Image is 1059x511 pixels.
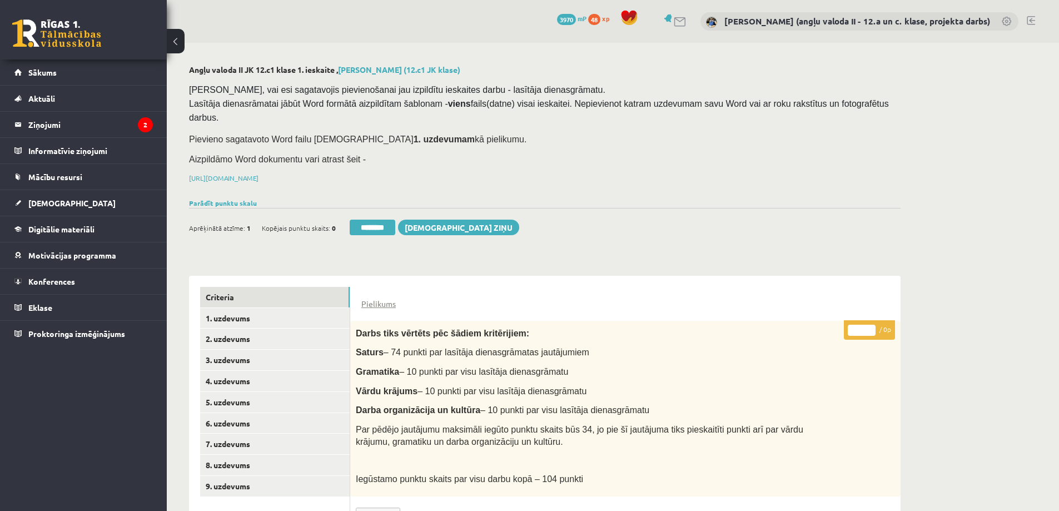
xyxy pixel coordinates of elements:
a: Proktoringa izmēģinājums [14,321,153,346]
strong: 1. uzdevumam [414,135,475,144]
a: 3970 mP [557,14,586,23]
span: [DEMOGRAPHIC_DATA] [28,198,116,208]
a: Ziņojumi2 [14,112,153,137]
span: – 10 punkti par visu lasītāja dienasgrāmatu [417,386,586,396]
a: Motivācijas programma [14,242,153,268]
span: Mācību resursi [28,172,82,182]
span: mP [578,14,586,23]
a: Eklase [14,295,153,320]
a: 8. uzdevums [200,455,350,475]
span: Kopējais punktu skaits: [262,220,330,236]
span: Vārdu krājums [356,386,417,396]
a: Sākums [14,59,153,85]
a: 2. uzdevums [200,329,350,349]
span: 48 [588,14,600,25]
span: Konferences [28,276,75,286]
a: 48 xp [588,14,615,23]
a: Pielikums [361,298,396,310]
span: 1 [247,220,251,236]
span: Par pēdējo jautājumu maksimāli iegūto punktu skaits būs 34, jo pie šī jautājuma tiks pieskaitīti ... [356,425,803,447]
span: Aprēķinātā atzīme: [189,220,245,236]
span: – 10 punkti par visu lasītāja dienasgrāmatu [480,405,649,415]
a: Criteria [200,287,350,307]
h2: Angļu valoda II JK 12.c1 klase 1. ieskaite , [189,65,901,75]
a: [PERSON_NAME] (angļu valoda II - 12.a un c. klase, projekta darbs) [724,16,990,27]
span: Saturs [356,348,384,357]
a: Mācību resursi [14,164,153,190]
a: 3. uzdevums [200,350,350,370]
span: [PERSON_NAME], vai esi sagatavojis pievienošanai jau izpildītu ieskaites darbu - lasītāja dienasg... [189,85,891,122]
a: 9. uzdevums [200,476,350,497]
strong: viens [448,99,471,108]
a: 6. uzdevums [200,413,350,434]
span: 3970 [557,14,576,25]
a: [DEMOGRAPHIC_DATA] ziņu [398,220,519,235]
a: Informatīvie ziņojumi [14,138,153,163]
p: / 0p [844,320,895,340]
i: 2 [138,117,153,132]
span: Iegūstamo punktu skaits par visu darbu kopā – 104 punkti [356,474,583,484]
span: Darba organizācija un kultūra [356,405,480,415]
span: Motivācijas programma [28,250,116,260]
a: [PERSON_NAME] (12.c1 JK klase) [338,65,460,75]
a: Rīgas 1. Tālmācības vidusskola [12,19,101,47]
span: – 74 punkti par lasītāja dienasgrāmatas jautājumiem [384,348,589,357]
a: Digitālie materiāli [14,216,153,242]
span: Aizpildāmo Word dokumentu vari atrast šeit - [189,155,366,164]
span: Gramatika [356,367,399,376]
legend: Ziņojumi [28,112,153,137]
span: Digitālie materiāli [28,224,95,234]
span: Eklase [28,302,52,312]
span: Sākums [28,67,57,77]
span: 0 [332,220,336,236]
a: 1. uzdevums [200,308,350,329]
legend: Informatīvie ziņojumi [28,138,153,163]
span: Aktuāli [28,93,55,103]
a: [URL][DOMAIN_NAME] [189,173,258,182]
a: Konferences [14,269,153,294]
span: xp [602,14,609,23]
span: Proktoringa izmēģinājums [28,329,125,339]
span: Darbs tiks vērtēts pēc šādiem kritērijiem: [356,329,529,338]
a: 4. uzdevums [200,371,350,391]
a: 5. uzdevums [200,392,350,413]
span: Pievieno sagatavoto Word failu [DEMOGRAPHIC_DATA] kā pielikumu. [189,135,526,144]
a: Parādīt punktu skalu [189,199,257,207]
a: [DEMOGRAPHIC_DATA] [14,190,153,216]
a: 7. uzdevums [200,434,350,454]
a: Aktuāli [14,86,153,111]
span: – 10 punkti par visu lasītāja dienasgrāmatu [399,367,568,376]
img: Katrīne Laizāne (angļu valoda II - 12.a un c. klase, projekta darbs) [706,17,717,28]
